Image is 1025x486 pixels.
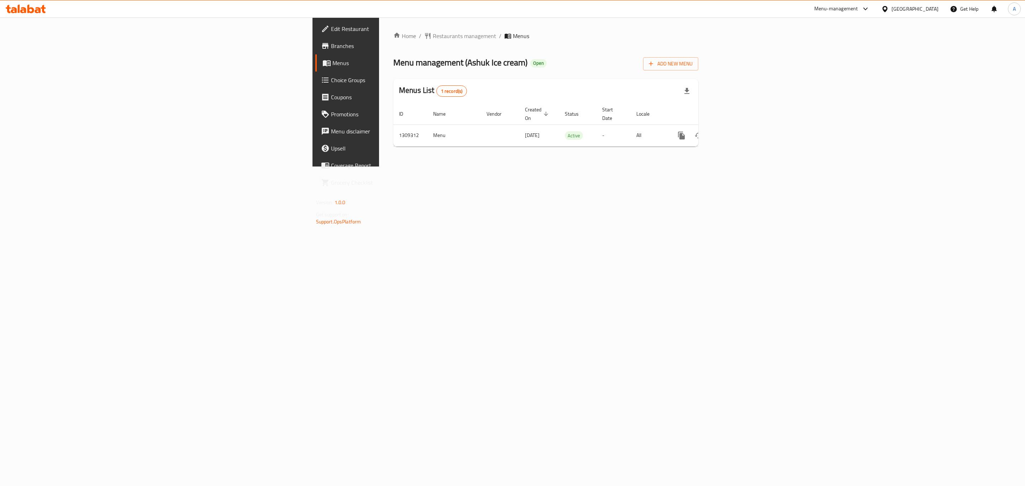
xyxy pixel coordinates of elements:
span: Edit Restaurant [331,25,478,33]
button: more [673,127,690,144]
nav: breadcrumb [393,32,698,40]
span: Get support on: [316,210,349,219]
button: Change Status [690,127,707,144]
a: Menus [315,54,484,72]
span: Menus [513,32,529,40]
div: Total records count [436,85,467,97]
span: Created On [525,105,551,122]
span: [DATE] [525,131,540,140]
a: Coupons [315,89,484,106]
a: Edit Restaurant [315,20,484,37]
span: 1.0.0 [335,198,346,207]
a: Coverage Report [315,157,484,174]
span: Add New Menu [649,59,693,68]
span: Upsell [331,144,478,153]
span: A [1013,5,1016,13]
span: ID [399,110,412,118]
span: Coverage Report [331,161,478,170]
span: Grocery Checklist [331,178,478,187]
span: Promotions [331,110,478,118]
button: Add New Menu [643,57,698,70]
span: Name [433,110,455,118]
div: Export file [678,83,695,100]
span: Version: [316,198,333,207]
a: Branches [315,37,484,54]
h2: Menus List [399,85,467,97]
span: Menu disclaimer [331,127,478,136]
table: enhanced table [393,103,747,147]
span: Open [530,60,547,66]
td: - [596,125,631,146]
a: Upsell [315,140,484,157]
li: / [499,32,501,40]
a: Promotions [315,106,484,123]
span: Menus [332,59,478,67]
span: Vendor [487,110,511,118]
td: All [631,125,667,146]
div: Active [565,131,583,140]
span: Choice Groups [331,76,478,84]
a: Grocery Checklist [315,174,484,191]
span: Coupons [331,93,478,101]
a: Support.OpsPlatform [316,217,361,226]
div: Menu-management [814,5,858,13]
div: [GEOGRAPHIC_DATA] [892,5,939,13]
span: Branches [331,42,478,50]
span: Locale [636,110,659,118]
span: Active [565,132,583,140]
a: Choice Groups [315,72,484,89]
span: Start Date [602,105,622,122]
div: Open [530,59,547,68]
span: 1 record(s) [437,88,467,95]
span: Status [565,110,588,118]
a: Menu disclaimer [315,123,484,140]
th: Actions [667,103,747,125]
